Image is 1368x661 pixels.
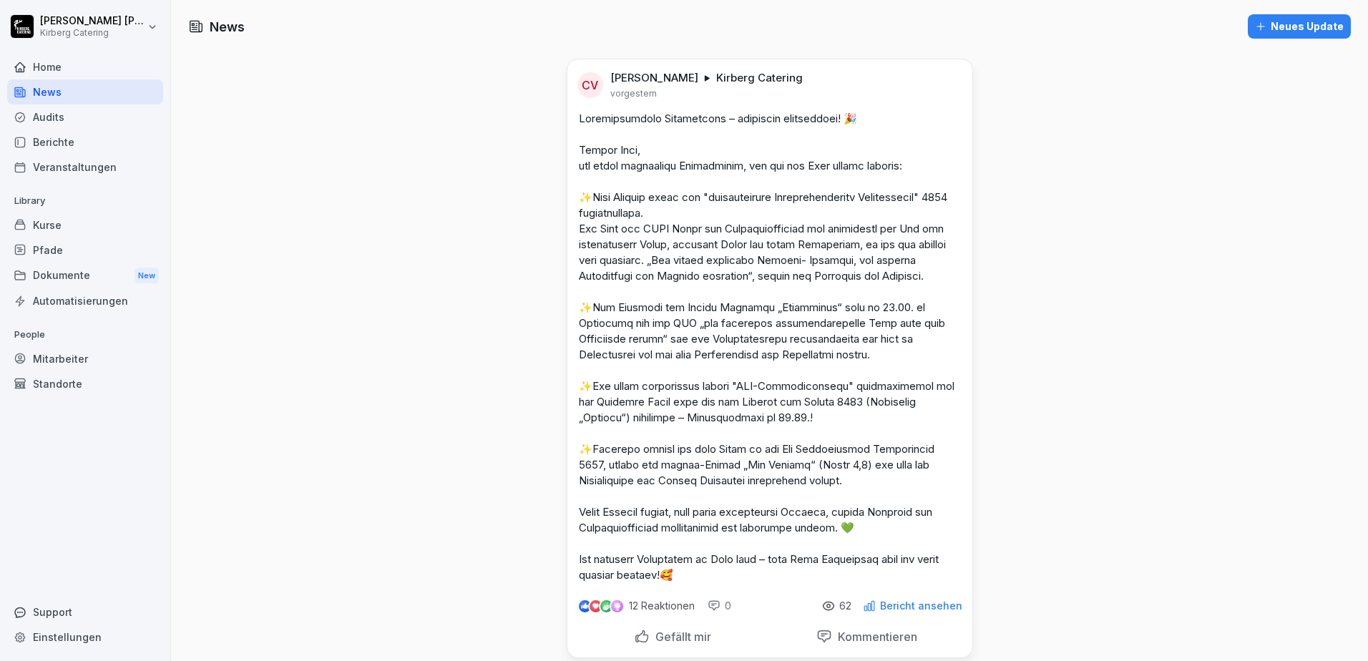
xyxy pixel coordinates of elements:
[610,71,698,85] p: [PERSON_NAME]
[40,28,145,38] p: Kirberg Catering
[7,346,163,371] a: Mitarbeiter
[577,72,603,98] div: CV
[7,323,163,346] p: People
[7,155,163,180] a: Veranstaltungen
[7,190,163,212] p: Library
[7,599,163,625] div: Support
[7,371,163,396] a: Standorte
[716,71,803,85] p: Kirberg Catering
[629,600,695,612] p: 12 Reaktionen
[590,601,601,612] img: love
[832,630,917,644] p: Kommentieren
[1248,14,1351,39] button: Neues Update
[611,599,623,612] img: inspiring
[600,600,612,612] img: celebrate
[579,111,961,583] p: Loremipsumdolo Sitametcons – adipiscin elitseddoei! 🎉 Tempor Inci, utl etdol magnaaliqu Enimadmin...
[610,88,657,99] p: vorgestern
[839,600,851,612] p: 62
[7,54,163,79] a: Home
[880,600,962,612] p: Bericht ansehen
[579,600,590,612] img: like
[135,268,159,284] div: New
[7,263,163,289] div: Dokumente
[210,17,245,36] h1: News
[7,288,163,313] a: Automatisierungen
[7,129,163,155] a: Berichte
[7,212,163,238] a: Kurse
[650,630,711,644] p: Gefällt mir
[7,79,163,104] a: News
[7,625,163,650] a: Einstellungen
[7,104,163,129] a: Audits
[1255,19,1344,34] div: Neues Update
[708,599,731,613] div: 0
[40,15,145,27] p: [PERSON_NAME] [PERSON_NAME]
[7,238,163,263] a: Pfade
[7,263,163,289] a: DokumenteNew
